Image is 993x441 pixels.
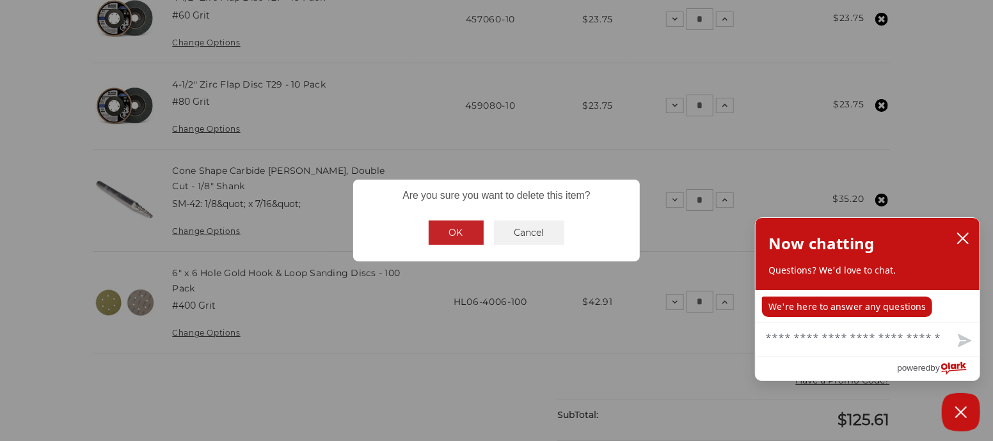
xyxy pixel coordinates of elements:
[353,180,640,204] div: Are you sure you want to delete this item?
[762,297,932,317] p: We're here to answer any questions
[755,217,980,381] div: olark chatbox
[948,327,980,356] button: Send message
[756,290,980,322] div: chat
[953,229,973,248] button: close chatbox
[897,357,980,380] a: Powered by Olark
[931,360,940,376] span: by
[942,393,980,431] button: Close Chatbox
[897,360,930,376] span: powered
[494,220,565,245] button: Cancel
[768,231,874,256] h2: Now chatting
[429,220,484,245] button: OK
[768,264,967,277] p: Questions? We'd love to chat.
